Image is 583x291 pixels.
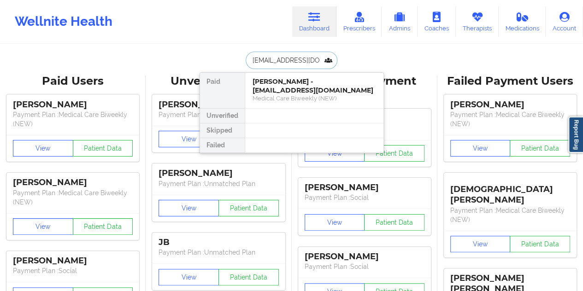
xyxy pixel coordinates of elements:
[305,145,365,162] button: View
[159,131,219,147] button: View
[450,236,511,252] button: View
[13,218,73,235] button: View
[13,110,133,128] p: Payment Plan : Medical Care Biweekly (NEW)
[450,140,511,157] button: View
[418,6,456,37] a: Coaches
[305,251,424,262] div: [PERSON_NAME]
[13,188,133,207] p: Payment Plan : Medical Care Biweekly (NEW)
[218,269,279,285] button: Patient Data
[159,110,278,119] p: Payment Plan : Unmatched Plan
[292,6,336,37] a: Dashboard
[159,269,219,285] button: View
[456,6,499,37] a: Therapists
[218,200,279,216] button: Patient Data
[305,262,424,271] p: Payment Plan : Social
[444,74,577,88] div: Failed Payment Users
[73,140,133,157] button: Patient Data
[152,74,285,88] div: Unverified Users
[450,177,570,205] div: [DEMOGRAPHIC_DATA][PERSON_NAME]
[6,74,139,88] div: Paid Users
[13,177,133,188] div: [PERSON_NAME]
[253,94,376,102] div: Medical Care Biweekly (NEW)
[200,73,245,109] div: Paid
[305,182,424,193] div: [PERSON_NAME]
[450,206,570,224] p: Payment Plan : Medical Care Biweekly (NEW)
[159,99,278,110] div: [PERSON_NAME]
[13,99,133,110] div: [PERSON_NAME]
[568,116,583,153] a: Report Bug
[253,77,376,94] div: [PERSON_NAME] - [EMAIL_ADDRESS][DOMAIN_NAME]
[510,140,570,157] button: Patient Data
[450,110,570,128] p: Payment Plan : Medical Care Biweekly (NEW)
[200,138,245,153] div: Failed
[159,237,278,248] div: JB
[382,6,418,37] a: Admins
[305,193,424,202] p: Payment Plan : Social
[305,214,365,231] button: View
[159,168,278,179] div: [PERSON_NAME]
[364,145,424,162] button: Patient Data
[13,266,133,275] p: Payment Plan : Social
[200,123,245,138] div: Skipped
[159,179,278,188] p: Payment Plan : Unmatched Plan
[200,109,245,123] div: Unverified
[450,99,570,110] div: [PERSON_NAME]
[510,236,570,252] button: Patient Data
[499,6,546,37] a: Medications
[13,140,73,157] button: View
[364,214,424,231] button: Patient Data
[73,218,133,235] button: Patient Data
[159,248,278,257] p: Payment Plan : Unmatched Plan
[336,6,382,37] a: Prescribers
[159,200,219,216] button: View
[13,256,133,266] div: [PERSON_NAME]
[546,6,583,37] a: Account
